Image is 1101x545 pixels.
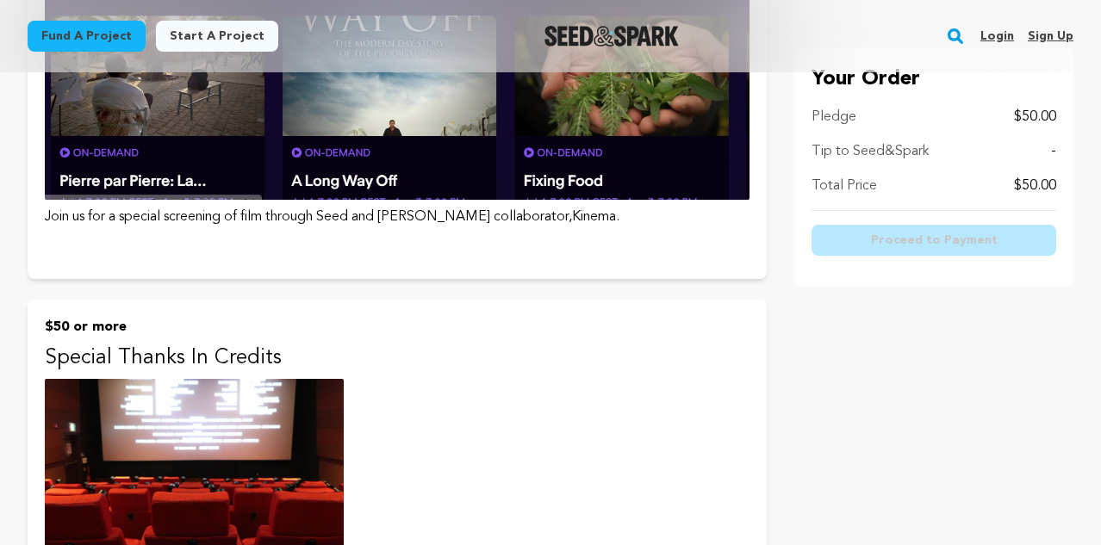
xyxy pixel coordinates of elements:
[812,107,856,127] p: Pledge
[812,225,1056,256] button: Proceed to Payment
[1014,107,1056,127] p: $50.00
[1028,22,1073,50] a: Sign up
[1014,176,1056,196] p: $50.00
[45,344,750,372] p: Special Thanks In Credits
[812,65,1056,93] p: Your Order
[544,26,680,46] img: Seed&Spark Logo Dark Mode
[812,141,929,162] p: Tip to Seed&Spark
[812,176,877,196] p: Total Price
[871,232,998,249] span: Proceed to Payment
[544,26,680,46] a: Seed&Spark Homepage
[45,317,750,338] p: $50 or more
[980,22,1014,50] a: Login
[156,21,278,52] a: Start a project
[572,210,616,224] a: Kinema
[1051,141,1056,162] p: -
[45,207,750,227] p: Join us for a special screening of film through Seed and [PERSON_NAME] collaborator, .
[28,21,146,52] a: Fund a project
